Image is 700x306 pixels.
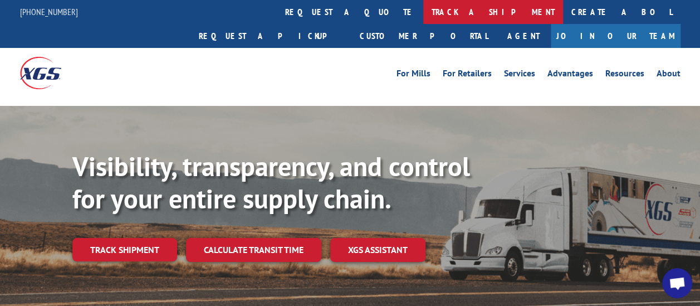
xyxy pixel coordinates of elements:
a: [PHONE_NUMBER] [20,6,78,17]
a: Request a pickup [190,24,351,48]
a: Track shipment [72,238,177,261]
a: For Mills [396,69,430,81]
div: Open chat [662,268,692,298]
a: Advantages [547,69,593,81]
b: Visibility, transparency, and control for your entire supply chain. [72,149,470,216]
a: Services [504,69,535,81]
a: Agent [496,24,551,48]
a: Join Our Team [551,24,681,48]
a: Customer Portal [351,24,496,48]
a: Calculate transit time [186,238,321,262]
a: Resources [605,69,644,81]
a: XGS ASSISTANT [330,238,425,262]
a: For Retailers [443,69,492,81]
a: About [657,69,681,81]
